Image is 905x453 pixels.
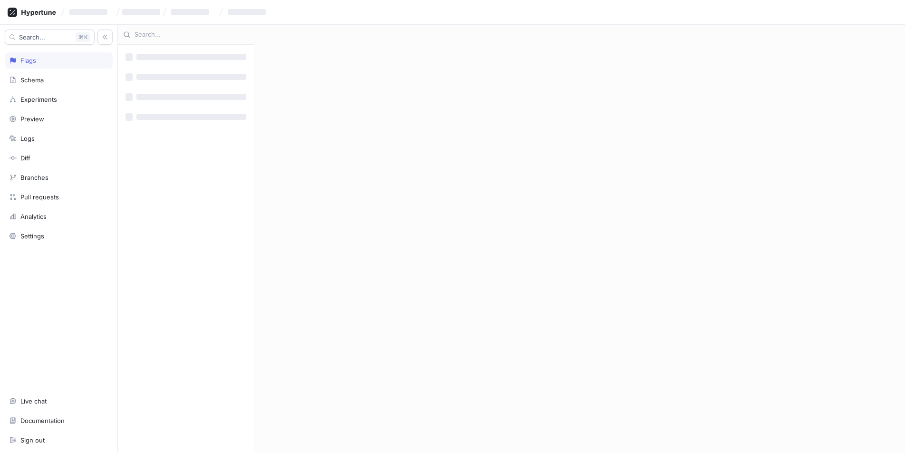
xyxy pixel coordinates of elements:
div: Pull requests [20,193,59,201]
span: ‌ [125,73,133,81]
span: ‌ [228,9,266,15]
div: Documentation [20,417,65,424]
span: ‌ [136,94,246,100]
div: K [76,32,90,42]
div: Flags [20,57,36,64]
span: Search... [19,34,45,40]
input: Search... [135,30,249,39]
button: Search...K [5,30,95,45]
div: Live chat [20,397,47,405]
button: ‌ [224,4,273,20]
div: Analytics [20,213,47,220]
span: ‌ [122,9,160,15]
span: ‌ [136,114,246,120]
div: Logs [20,135,35,142]
button: ‌ [167,4,217,20]
div: Schema [20,76,44,84]
span: ‌ [125,93,133,101]
span: ‌ [136,74,246,80]
div: Experiments [20,96,57,103]
a: Documentation [5,413,113,429]
span: ‌ [125,113,133,121]
div: Settings [20,232,44,240]
div: Preview [20,115,44,123]
span: ‌ [125,53,133,61]
span: ‌ [136,54,246,60]
span: ‌ [171,9,209,15]
span: ‌ [69,9,107,15]
div: Branches [20,174,48,181]
div: Diff [20,154,30,162]
div: Sign out [20,436,45,444]
button: ‌ [66,4,115,20]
